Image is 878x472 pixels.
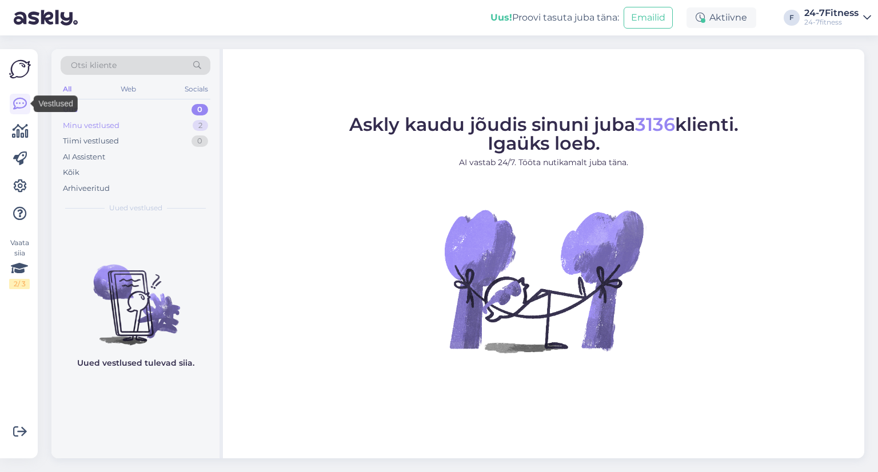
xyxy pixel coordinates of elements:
[624,7,673,29] button: Emailid
[63,183,110,194] div: Arhiveeritud
[804,9,859,18] div: 24-7Fitness
[63,135,119,147] div: Tiimi vestlused
[804,18,859,27] div: 24-7fitness
[804,9,871,27] a: 24-7Fitness24-7fitness
[9,279,30,289] div: 2 / 3
[61,82,74,97] div: All
[687,7,756,28] div: Aktiivne
[34,95,78,112] div: Vestlused
[441,178,646,383] img: No Chat active
[349,157,739,169] p: AI vastab 24/7. Tööta nutikamalt juba täna.
[191,104,208,115] div: 0
[490,12,512,23] b: Uus!
[191,135,208,147] div: 0
[71,59,117,71] span: Otsi kliente
[118,82,138,97] div: Web
[63,167,79,178] div: Kõik
[784,10,800,26] div: F
[9,238,30,289] div: Vaata siia
[77,357,194,369] p: Uued vestlused tulevad siia.
[9,58,31,80] img: Askly Logo
[193,120,208,131] div: 2
[63,151,105,163] div: AI Assistent
[490,11,619,25] div: Proovi tasuta juba täna:
[349,113,739,154] span: Askly kaudu jõudis sinuni juba klienti. Igaüks loeb.
[109,203,162,213] span: Uued vestlused
[635,113,675,135] span: 3136
[182,82,210,97] div: Socials
[51,244,219,347] img: No chats
[63,120,119,131] div: Minu vestlused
